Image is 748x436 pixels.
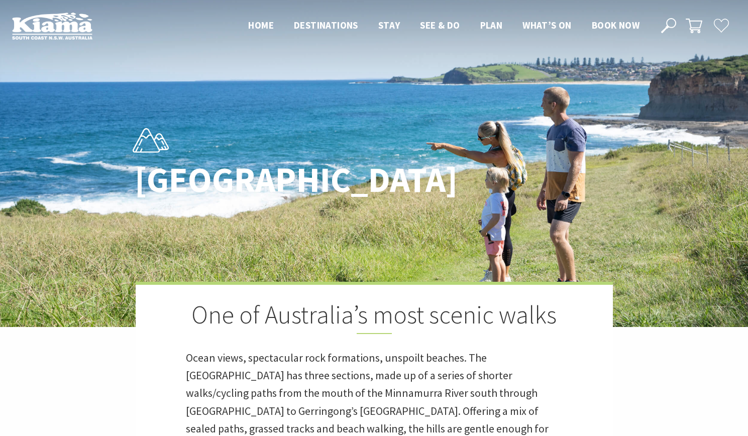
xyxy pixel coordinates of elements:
h2: One of Australia’s most scenic walks [186,300,563,334]
span: See & Do [420,19,460,31]
span: Stay [378,19,400,31]
h1: [GEOGRAPHIC_DATA] [135,160,418,199]
nav: Main Menu [238,18,650,34]
span: Destinations [294,19,358,31]
img: Kiama Logo [12,12,92,40]
span: Plan [480,19,503,31]
span: What’s On [522,19,572,31]
span: Home [248,19,274,31]
span: Book now [592,19,639,31]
